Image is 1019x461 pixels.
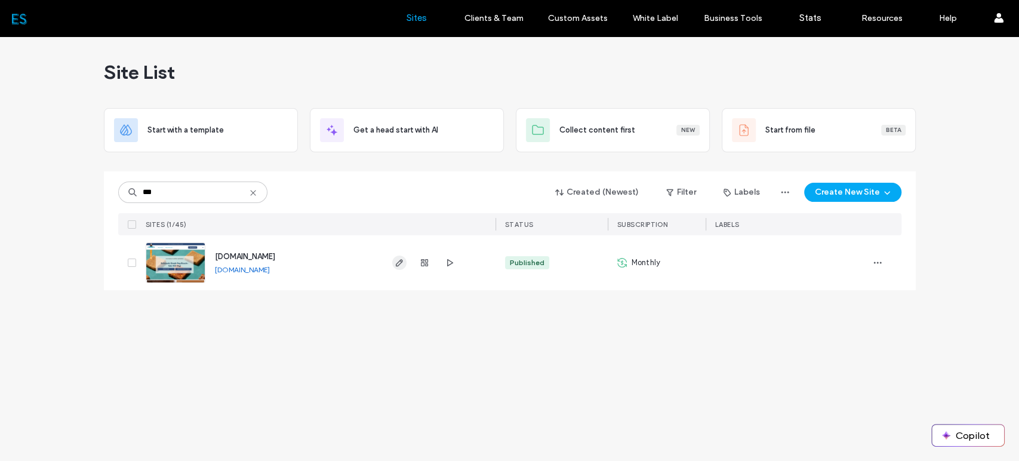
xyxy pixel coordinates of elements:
span: STATUS [505,220,534,229]
span: Collect content first [559,124,635,136]
button: Filter [654,183,708,202]
span: Start with a template [147,124,224,136]
span: SUBSCRIPTION [617,220,668,229]
a: [DOMAIN_NAME] [215,252,275,261]
div: Get a head start with AI [310,108,504,152]
div: Collect content firstNew [516,108,710,152]
span: Start from file [765,124,815,136]
span: SITES (1/45) [146,220,187,229]
div: New [676,125,700,136]
label: Sites [407,13,427,23]
span: Site List [104,60,175,84]
button: Created (Newest) [545,183,649,202]
div: Start with a template [104,108,298,152]
span: LABELS [715,220,740,229]
div: Start from fileBeta [722,108,916,152]
button: Create New Site [804,183,901,202]
label: White Label [633,13,678,23]
button: Copilot [932,425,1004,446]
span: Help [27,8,51,19]
div: Published [510,257,544,268]
span: Monthly [632,257,660,269]
label: Stats [799,13,821,23]
div: Beta [881,125,906,136]
label: Clients & Team [464,13,524,23]
label: Help [939,13,957,23]
span: Get a head start with AI [353,124,438,136]
label: Custom Assets [548,13,608,23]
a: [DOMAIN_NAME] [215,265,270,274]
button: Labels [713,183,771,202]
label: Resources [861,13,903,23]
label: Business Tools [704,13,762,23]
